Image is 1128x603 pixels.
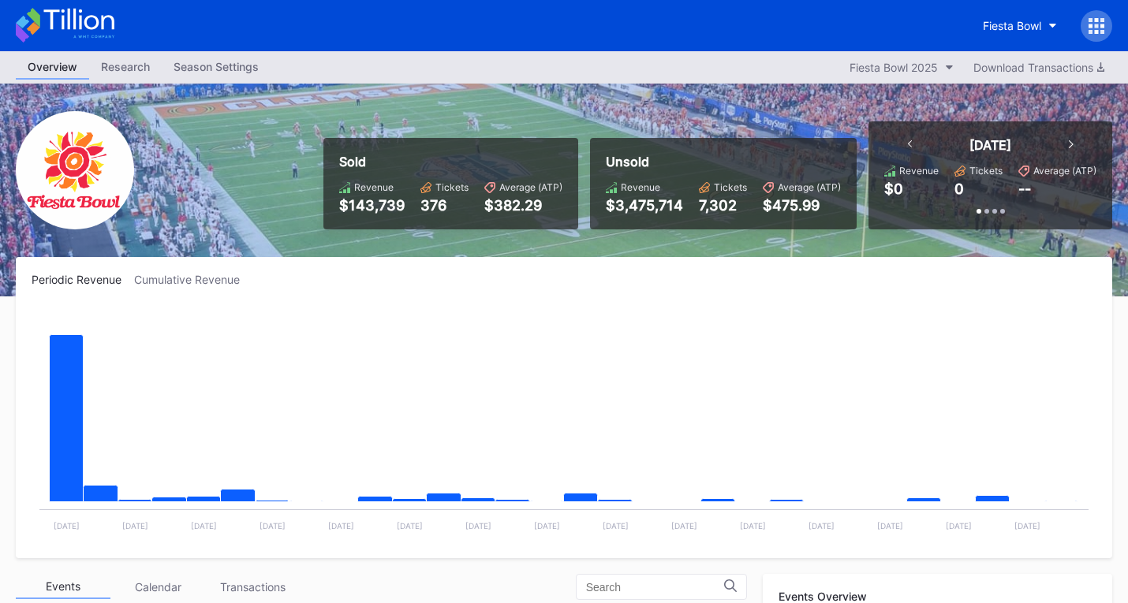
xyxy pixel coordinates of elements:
[586,581,724,594] input: Search
[763,197,841,214] div: $475.99
[89,55,162,78] div: Research
[621,181,660,193] div: Revenue
[606,154,841,169] div: Unsold
[162,55,271,80] a: Season Settings
[809,521,835,530] text: [DATE]
[339,197,405,214] div: $143,739
[877,521,903,530] text: [DATE]
[54,521,80,530] text: [DATE]
[89,55,162,80] a: Research
[328,521,354,530] text: [DATE]
[946,521,972,530] text: [DATE]
[603,521,629,530] text: [DATE]
[954,181,964,197] div: 0
[850,61,938,74] div: Fiesta Bowl 2025
[110,575,205,599] div: Calendar
[484,197,562,214] div: $382.29
[499,181,562,193] div: Average (ATP)
[205,575,300,599] div: Transactions
[465,521,491,530] text: [DATE]
[1014,521,1040,530] text: [DATE]
[354,181,394,193] div: Revenue
[435,181,469,193] div: Tickets
[32,273,134,286] div: Periodic Revenue
[899,165,939,177] div: Revenue
[966,57,1112,78] button: Download Transactions
[969,137,1011,153] div: [DATE]
[1033,165,1096,177] div: Average (ATP)
[162,55,271,78] div: Season Settings
[191,521,217,530] text: [DATE]
[740,521,766,530] text: [DATE]
[969,165,1003,177] div: Tickets
[122,521,148,530] text: [DATE]
[842,57,962,78] button: Fiesta Bowl 2025
[16,55,89,80] a: Overview
[606,197,683,214] div: $3,475,714
[260,521,286,530] text: [DATE]
[16,111,134,229] img: FiestaBowl.png
[16,575,110,599] div: Events
[699,197,747,214] div: 7,302
[779,590,1096,603] div: Events Overview
[778,181,841,193] div: Average (ATP)
[32,306,1096,542] svg: Chart title
[1018,181,1031,197] div: --
[420,197,469,214] div: 376
[971,11,1069,40] button: Fiesta Bowl
[714,181,747,193] div: Tickets
[397,521,423,530] text: [DATE]
[973,61,1104,74] div: Download Transactions
[671,521,697,530] text: [DATE]
[983,19,1041,32] div: Fiesta Bowl
[534,521,560,530] text: [DATE]
[339,154,562,169] div: Sold
[884,181,903,197] div: $0
[134,273,252,286] div: Cumulative Revenue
